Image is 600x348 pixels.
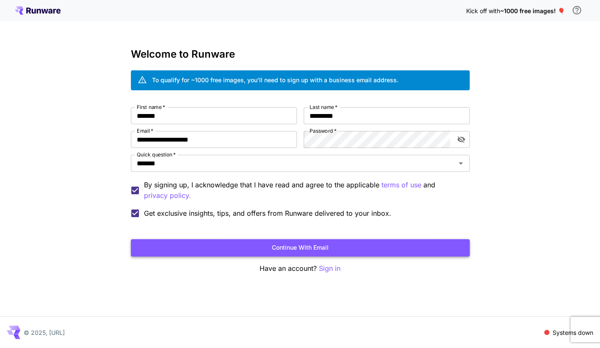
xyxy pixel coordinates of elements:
span: Kick off with [466,7,500,14]
button: By signing up, I acknowledge that I have read and agree to the applicable and privacy policy. [382,180,421,190]
p: Systems down [553,328,593,337]
label: Quick question [137,151,176,158]
p: © 2025, [URL] [24,328,65,337]
label: Password [310,127,337,134]
label: Email [137,127,153,134]
h3: Welcome to Runware [131,48,470,60]
button: Continue with email [131,239,470,256]
label: First name [137,103,165,111]
p: terms of use [382,180,421,190]
div: To qualify for ~1000 free images, you’ll need to sign up with a business email address. [152,75,398,84]
label: Last name [310,103,337,111]
p: privacy policy. [144,190,191,201]
p: Have an account? [131,263,470,274]
button: toggle password visibility [453,132,469,147]
button: Open [455,157,467,169]
span: ~1000 free images! 🎈 [500,7,565,14]
p: By signing up, I acknowledge that I have read and agree to the applicable and [144,180,463,201]
button: Sign in [319,263,340,274]
button: In order to qualify for free credit, you need to sign up with a business email address and click ... [568,2,585,19]
span: Get exclusive insights, tips, and offers from Runware delivered to your inbox. [144,208,391,218]
button: By signing up, I acknowledge that I have read and agree to the applicable terms of use and [144,190,191,201]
